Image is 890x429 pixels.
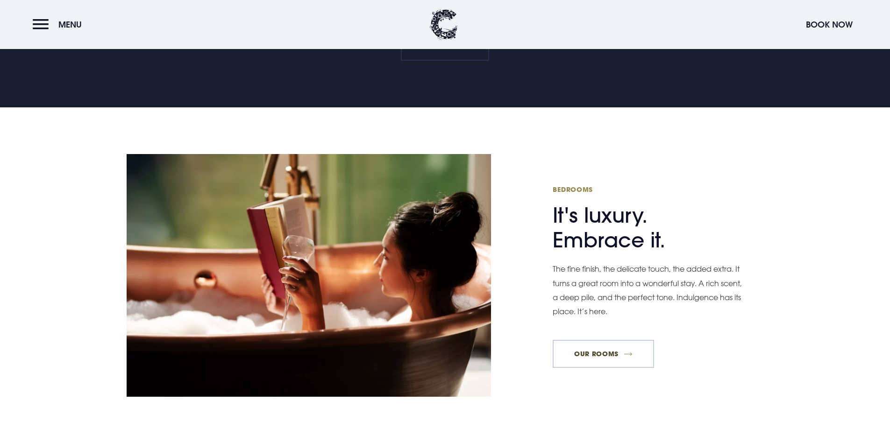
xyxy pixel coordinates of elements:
button: Menu [33,14,86,35]
button: Book Now [801,14,857,35]
img: Clandeboye Lodge Hotel in Northern Ireland [127,154,491,397]
a: Our Rooms [553,340,654,368]
img: Clandeboye Lodge [430,9,458,40]
h2: It's luxury. Embrace it. [553,185,735,253]
span: Menu [58,19,82,30]
p: The fine finish, the delicate touch, the added extra. It turns a great room into a wonderful stay... [553,262,744,319]
span: Bedrooms [553,185,735,194]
